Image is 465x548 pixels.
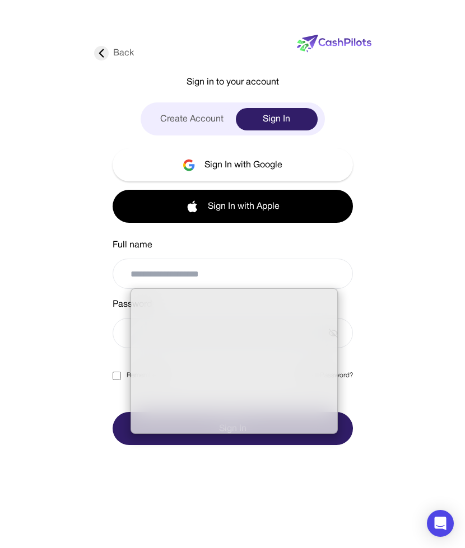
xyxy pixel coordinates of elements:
[236,108,318,130] div: Sign In
[113,371,169,381] div: Remember me
[113,238,353,252] div: Full name
[297,35,371,53] img: new-logo.svg
[427,510,454,537] div: Open Intercom Messenger
[148,108,236,130] div: Create Account
[113,412,353,445] button: Sign In
[113,298,353,311] div: Password
[113,148,353,181] button: Sign In with Google
[183,159,196,171] img: google-logo.svg
[186,200,199,213] img: apple-logo.svg
[94,76,371,89] div: Sign in to your account
[94,46,134,60] div: Back
[113,190,353,223] button: Sign In with Apple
